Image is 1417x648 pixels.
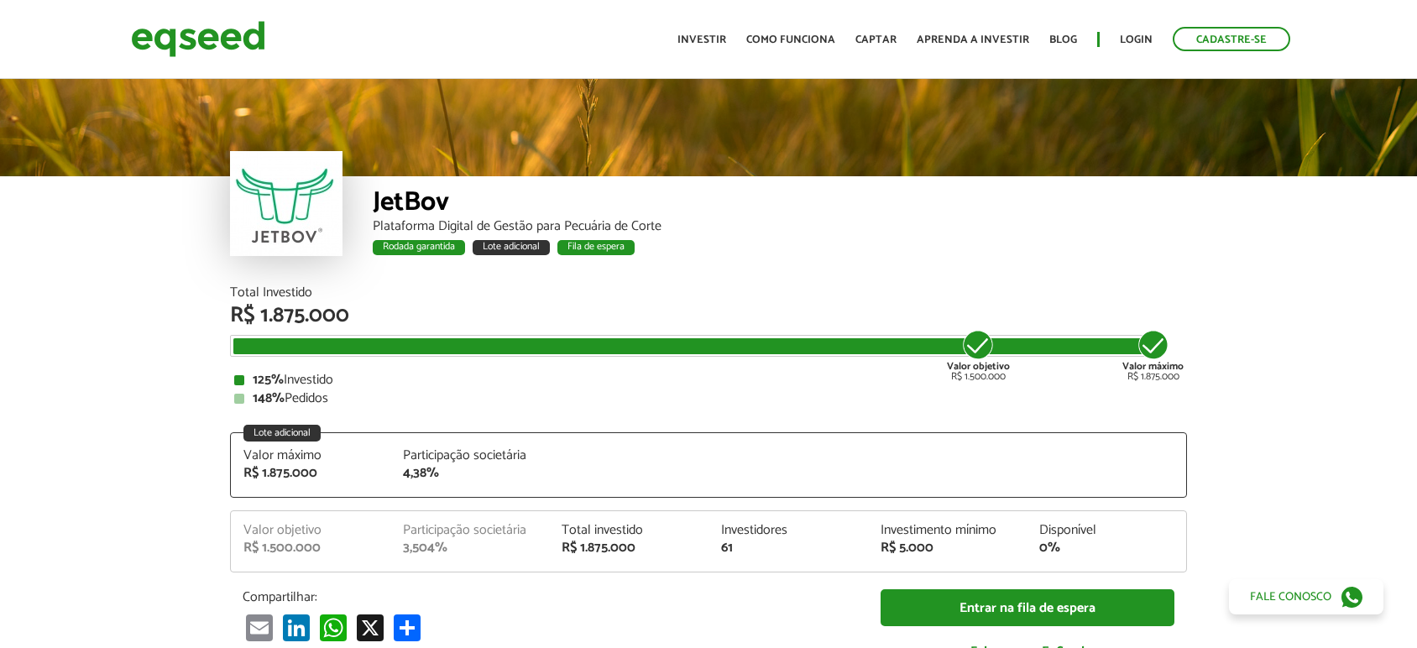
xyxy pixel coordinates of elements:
[403,449,537,462] div: Participação societária
[230,305,1187,327] div: R$ 1.875.000
[1122,358,1184,374] strong: Valor máximo
[403,524,537,537] div: Participação societária
[243,449,378,462] div: Valor máximo
[230,286,1187,300] div: Total Investido
[855,34,897,45] a: Captar
[243,614,276,641] a: Email
[253,368,284,391] strong: 125%
[131,17,265,61] img: EqSeed
[390,614,424,641] a: Compartilhar
[234,392,1183,405] div: Pedidos
[403,541,537,555] div: 3,504%
[1120,34,1153,45] a: Login
[280,614,313,641] a: LinkedIn
[473,240,550,255] div: Lote adicional
[947,328,1010,382] div: R$ 1.500.000
[373,240,465,255] div: Rodada garantida
[353,614,387,641] a: X
[373,189,1187,220] div: JetBov
[243,524,378,537] div: Valor objetivo
[1039,541,1174,555] div: 0%
[243,589,855,605] p: Compartilhar:
[253,387,285,410] strong: 148%
[721,524,855,537] div: Investidores
[1049,34,1077,45] a: Blog
[881,589,1174,627] a: Entrar na fila de espera
[881,541,1015,555] div: R$ 5.000
[1122,328,1184,382] div: R$ 1.875.000
[1229,579,1383,614] a: Fale conosco
[677,34,726,45] a: Investir
[746,34,835,45] a: Como funciona
[1173,27,1290,51] a: Cadastre-se
[243,425,321,442] div: Lote adicional
[721,541,855,555] div: 61
[234,374,1183,387] div: Investido
[881,524,1015,537] div: Investimento mínimo
[947,358,1010,374] strong: Valor objetivo
[562,524,696,537] div: Total investido
[316,614,350,641] a: WhatsApp
[562,541,696,555] div: R$ 1.875.000
[373,220,1187,233] div: Plataforma Digital de Gestão para Pecuária de Corte
[917,34,1029,45] a: Aprenda a investir
[243,541,378,555] div: R$ 1.500.000
[557,240,635,255] div: Fila de espera
[243,467,378,480] div: R$ 1.875.000
[403,467,537,480] div: 4,38%
[1039,524,1174,537] div: Disponível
